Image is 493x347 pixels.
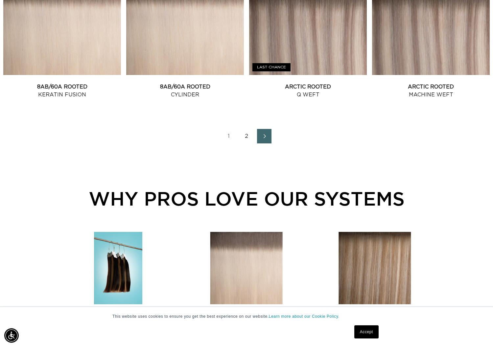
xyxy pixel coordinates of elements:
[3,83,121,99] a: 8AB/60A Rooted Keratin Fusion
[112,313,381,319] p: This website uses cookies to ensure you get the best experience on our website.
[269,314,340,319] a: Learn more about our Cookie Policy.
[354,325,379,338] a: Accept
[126,83,244,99] a: 8AB/60A Rooted Cylinder
[257,129,271,143] a: Next page
[39,184,454,213] div: WHY PROS LOVE OUR SYSTEMS
[94,232,142,304] img: Professional Color Ring
[3,129,490,143] nav: Pagination
[210,232,283,304] img: 8AB/60A Rooted - Q Weft
[4,328,19,343] div: Accessibility Menu
[339,232,411,304] img: Victoria Root Tap - Machine Weft
[59,302,177,314] a: Professional Color Ring
[239,129,254,143] a: Page 2
[372,83,490,99] a: Arctic Rooted Machine Weft
[249,83,367,99] a: Arctic Rooted Q Weft
[460,315,493,347] iframe: Chat Widget
[222,129,236,143] a: Page 1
